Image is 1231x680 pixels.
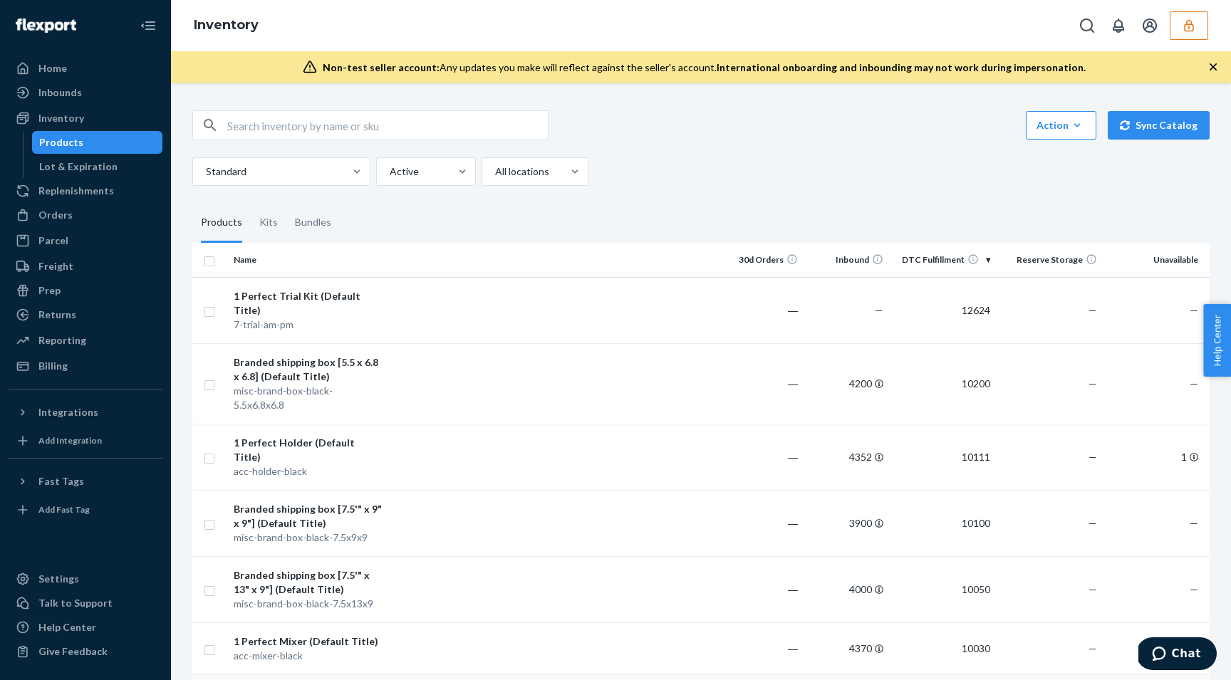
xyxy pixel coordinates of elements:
div: misc-brand-box-black-5.5x6.8x6.8 [234,384,383,412]
div: Freight [38,259,73,273]
button: Talk to Support [9,592,162,614]
a: Replenishments [9,179,162,202]
span: — [1089,583,1097,595]
span: — [1190,583,1198,595]
a: Returns [9,303,162,326]
div: Fast Tags [38,474,84,488]
span: — [1089,377,1097,389]
a: Orders [9,204,162,226]
input: Active [388,164,390,179]
th: Inbound [804,243,889,277]
button: Give Feedback [9,640,162,663]
div: 1 Perfect Mixer (Default Title) [234,634,383,649]
span: — [1089,517,1097,529]
a: Products [32,131,163,154]
div: Replenishments [38,184,114,198]
td: 10100 [889,490,996,556]
a: Reporting [9,329,162,352]
td: 10030 [889,622,996,674]
div: Branded shipping box [5.5 x 6.8 x 6.8] (Default Title) [234,355,383,384]
span: Help Center [1203,304,1231,377]
a: Settings [9,567,162,590]
a: Freight [9,255,162,278]
span: International onboarding and inbounding may not work during impersonation. [717,61,1086,73]
td: ― [718,490,804,556]
div: 1 Perfect Holder (Default Title) [234,436,383,464]
span: — [1089,642,1097,654]
button: Fast Tags [9,470,162,493]
div: acc-mixer-black [234,649,383,663]
td: 12624 [889,277,996,343]
div: Reporting [38,333,86,347]
input: Search inventory by name or sku [227,111,548,140]
div: Action [1037,118,1086,132]
a: Help Center [9,616,162,639]
span: — [1190,517,1198,529]
div: Parcel [38,234,68,248]
iframe: Opens a widget where you can chat to one of our agents [1138,637,1217,673]
a: Billing [9,355,162,377]
a: Lot & Expiration [32,155,163,178]
span: Non-test seller account: [323,61,440,73]
div: 1 Perfect Trial Kit (Default Title) [234,289,383,318]
div: Settings [38,572,79,586]
div: misc-brand-box-black-7.5x9x9 [234,530,383,545]
td: ― [718,424,804,490]
div: Branded shipping box [7.5'" x 13" x 9"] (Default Title) [234,568,383,597]
a: Inventory [194,17,259,33]
div: Talk to Support [38,596,113,610]
span: — [875,304,883,316]
td: 1 [1103,424,1210,490]
a: Inbounds [9,81,162,104]
td: 4200 [804,343,889,424]
div: Products [39,135,83,150]
div: Kits [259,203,278,243]
a: Home [9,57,162,80]
ol: breadcrumbs [182,5,270,46]
td: ― [718,343,804,424]
div: Inventory [38,111,84,125]
td: ― [718,277,804,343]
div: Prep [38,283,61,298]
td: 10200 [889,343,996,424]
th: Unavailable [1103,243,1210,277]
th: Reserve Storage [996,243,1103,277]
div: Orders [38,208,73,222]
div: misc-brand-box-black-7.5x13x9 [234,597,383,611]
th: Name [228,243,388,277]
td: ― [718,622,804,674]
div: Branded shipping box [7.5'" x 9" x 9"] (Default Title) [234,502,383,530]
div: Add Integration [38,434,102,446]
img: Flexport logo [16,19,76,33]
button: Open Search Box [1073,11,1101,40]
th: 30d Orders [718,243,804,277]
a: Add Fast Tag [9,498,162,521]
div: 7-trial-am-pm [234,318,383,332]
div: acc-holder-black [234,464,383,478]
button: Action [1026,111,1096,140]
a: Parcel [9,229,162,252]
td: 10050 [889,556,996,622]
input: Standard [204,164,206,179]
div: Returns [38,308,76,322]
button: Sync Catalog [1108,111,1210,140]
div: Products [201,203,242,243]
div: Bundles [295,203,331,243]
div: Lot & Expiration [39,159,118,174]
td: 3900 [804,490,889,556]
td: 4000 [804,556,889,622]
span: — [1190,377,1198,389]
a: Inventory [9,107,162,130]
th: DTC Fulfillment [889,243,996,277]
button: Open account menu [1136,11,1164,40]
button: Close Navigation [134,11,162,40]
button: Integrations [9,401,162,424]
span: — [1089,304,1097,316]
a: Prep [9,279,162,302]
input: All locations [494,164,495,179]
div: Any updates you make will reflect against the seller's account. [323,61,1086,75]
td: 4352 [804,424,889,490]
div: Integrations [38,405,98,419]
div: Billing [38,359,68,373]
